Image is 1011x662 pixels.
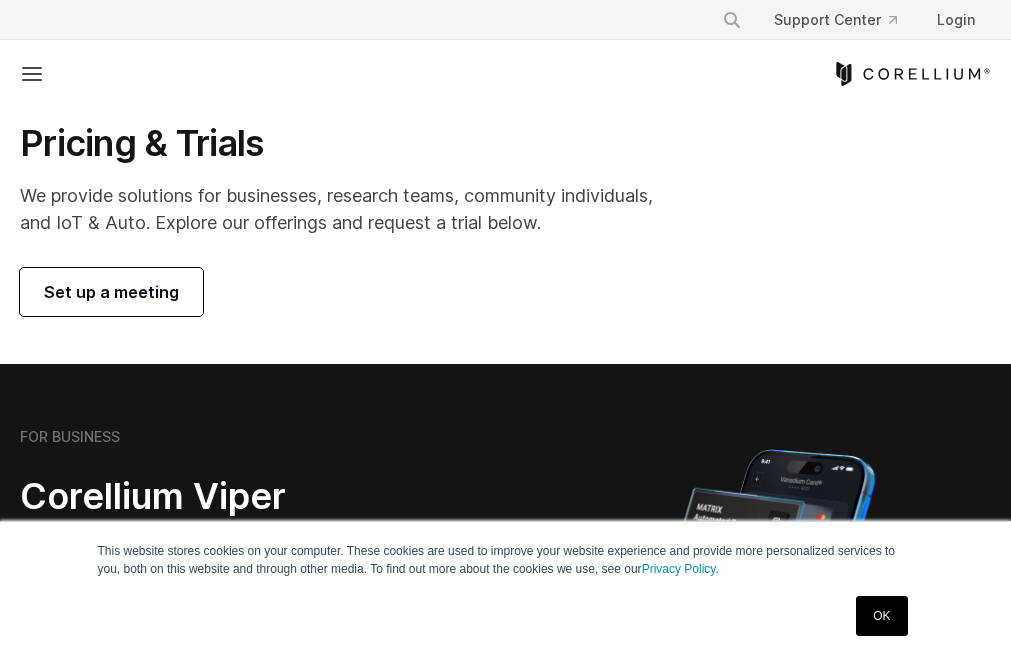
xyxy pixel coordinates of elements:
[20,428,120,446] h6: FOR BUSINESS
[20,182,654,236] p: We provide solutions for businesses, research teams, community individuals, and IoT & Auto. Explo...
[20,474,410,519] h2: Corellium Viper
[714,2,750,38] button: Search
[706,2,991,38] div: Navigation Menu
[921,2,991,38] a: Login
[856,596,907,636] a: OK
[44,280,179,304] span: Set up a meeting
[98,542,914,578] p: This website stores cookies on your computer. These cookies are used to improve your website expe...
[20,121,654,166] h1: Pricing & Trials
[758,2,913,38] a: Support Center
[832,62,991,86] a: Corellium Home
[20,268,203,316] a: Set up a meeting
[642,562,719,576] a: Privacy Policy.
